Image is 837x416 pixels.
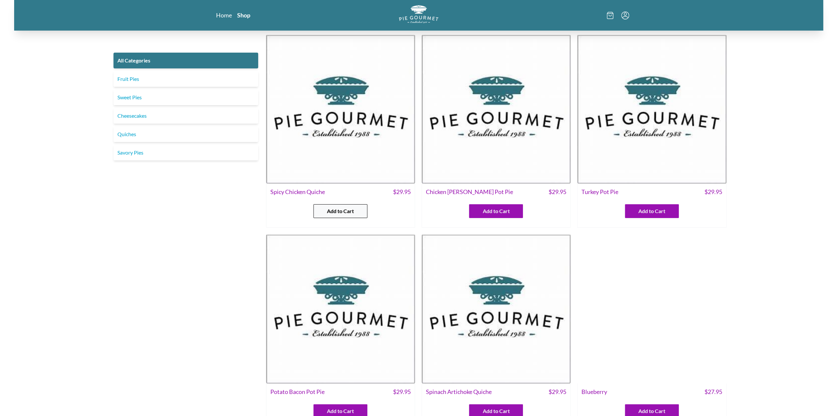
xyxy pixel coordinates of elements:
span: Chicken [PERSON_NAME] Pot Pie [426,187,513,196]
a: Quiches [113,126,258,142]
span: $ 29.95 [704,187,722,196]
span: Add to Cart [327,207,354,215]
a: Home [216,11,232,19]
span: $ 29.95 [549,387,566,396]
a: Cheesecakes [113,108,258,124]
a: All Categories [113,53,258,68]
img: Blueberry [577,234,726,383]
img: Spicy Chicken Quiche [266,35,415,184]
span: $ 29.95 [549,187,566,196]
a: Savory Pies [113,145,258,160]
img: Turkey Pot Pie [577,35,726,184]
button: Add to Cart [625,204,679,218]
a: Sweet Pies [113,89,258,105]
a: Fruit Pies [113,71,258,87]
span: $ 29.95 [393,387,411,396]
img: Chicken Curry Pot Pie [422,35,571,184]
button: Add to Cart [469,204,523,218]
span: $ 29.95 [393,187,411,196]
span: Add to Cart [327,407,354,415]
span: Turkey Pot Pie [581,187,618,196]
span: Add to Cart [638,407,665,415]
button: Add to Cart [313,204,367,218]
img: Potato Bacon Pot Pie [266,234,415,383]
span: Potato Bacon Pot Pie [270,387,325,396]
img: Spinach Artichoke Quiche [422,234,571,383]
img: logo [399,5,438,23]
span: Spinach Artichoke Quiche [426,387,492,396]
span: Add to Cart [482,407,509,415]
button: Menu [621,12,629,19]
a: Shop [237,11,250,19]
span: Add to Cart [482,207,509,215]
span: Blueberry [581,387,607,396]
a: Logo [399,5,438,25]
span: Add to Cart [638,207,665,215]
span: Spicy Chicken Quiche [270,187,325,196]
span: $ 27.95 [704,387,722,396]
